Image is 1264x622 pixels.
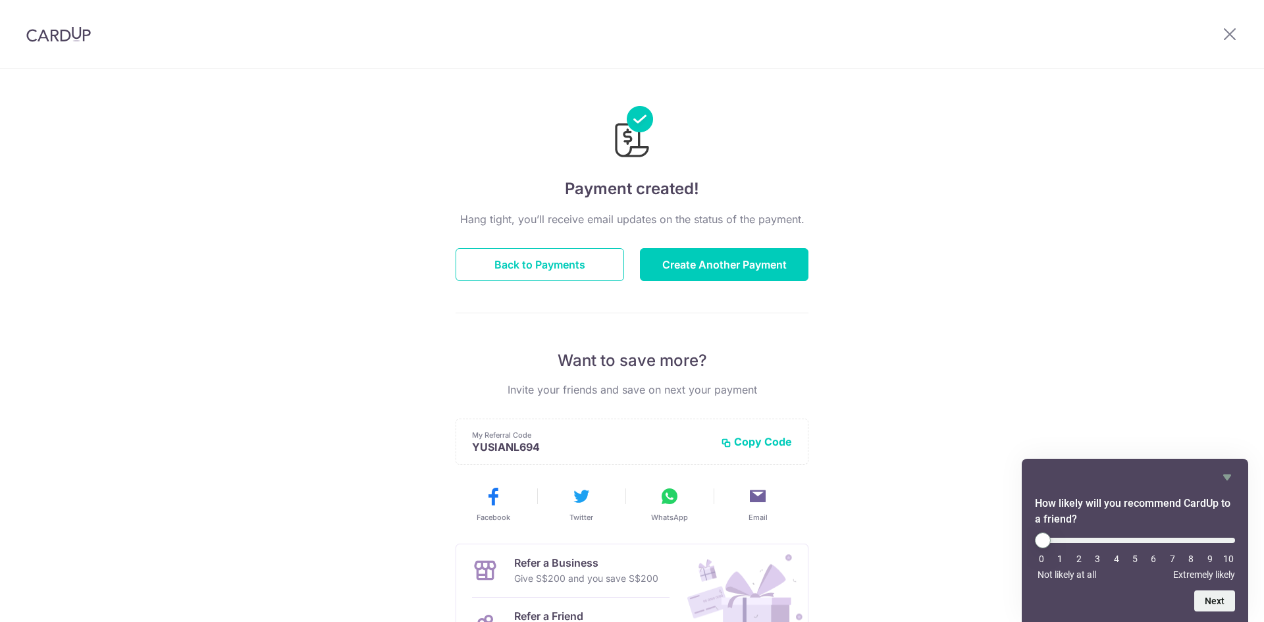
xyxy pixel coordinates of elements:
span: Facebook [477,512,510,523]
button: Back to Payments [456,248,624,281]
p: Give S$200 and you save S$200 [514,571,658,586]
li: 0 [1035,554,1048,564]
li: 4 [1110,554,1123,564]
div: How likely will you recommend CardUp to a friend? Select an option from 0 to 10, with 0 being Not... [1035,532,1235,580]
p: Want to save more? [456,350,808,371]
span: Twitter [569,512,593,523]
span: Not likely at all [1038,569,1096,580]
li: 2 [1072,554,1086,564]
button: Twitter [542,486,620,523]
span: WhatsApp [651,512,688,523]
li: 8 [1184,554,1198,564]
button: Hide survey [1219,469,1235,485]
button: WhatsApp [631,486,708,523]
p: My Referral Code [472,430,710,440]
li: 5 [1128,554,1142,564]
button: Create Another Payment [640,248,808,281]
li: 1 [1053,554,1066,564]
p: Hang tight, you’ll receive email updates on the status of the payment. [456,211,808,227]
li: 7 [1166,554,1179,564]
span: Extremely likely [1173,569,1235,580]
li: 3 [1091,554,1104,564]
button: Copy Code [721,435,792,448]
span: Email [749,512,768,523]
button: Email [719,486,797,523]
h2: How likely will you recommend CardUp to a friend? Select an option from 0 to 10, with 0 being Not... [1035,496,1235,527]
li: 9 [1203,554,1217,564]
button: Facebook [454,486,532,523]
p: Refer a Business [514,555,658,571]
li: 10 [1222,554,1235,564]
img: CardUp [26,26,91,42]
li: 6 [1147,554,1160,564]
p: YUSIANL694 [472,440,710,454]
button: Next question [1194,590,1235,611]
div: How likely will you recommend CardUp to a friend? Select an option from 0 to 10, with 0 being Not... [1035,469,1235,611]
h4: Payment created! [456,177,808,201]
img: Payments [611,106,653,161]
p: Invite your friends and save on next your payment [456,382,808,398]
